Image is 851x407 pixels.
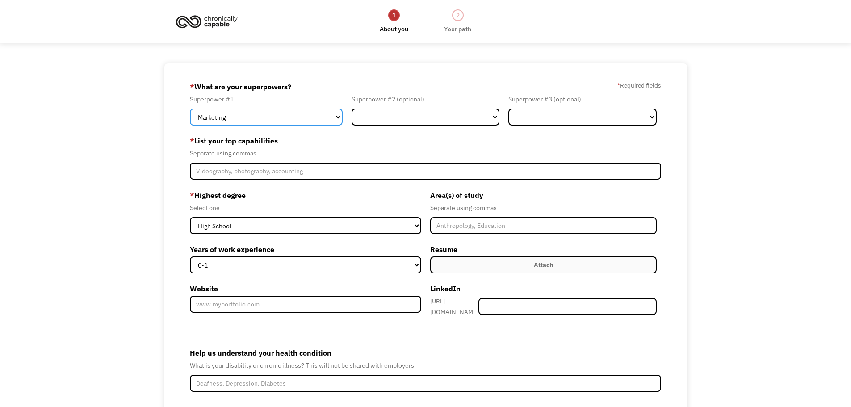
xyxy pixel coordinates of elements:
label: LinkedIn [430,281,657,296]
div: Superpower #1 [190,94,343,105]
label: Attach [430,256,657,273]
a: 1About you [380,8,408,34]
label: List your top capabilities [190,134,662,148]
label: Resume [430,242,657,256]
input: Anthropology, Education [430,217,657,234]
label: Years of work experience [190,242,421,256]
div: What is your disability or chronic illness? This will not be shared with employers. [190,360,662,371]
div: [URL][DOMAIN_NAME] [430,296,479,317]
label: Area(s) of study [430,188,657,202]
label: Required fields [617,80,661,91]
img: Chronically Capable logo [173,12,240,31]
label: Highest degree [190,188,421,202]
div: Superpower #2 (optional) [352,94,500,105]
label: Website [190,281,421,296]
div: Select one [190,202,421,213]
div: Attach [534,260,553,270]
label: What are your superpowers? [190,80,291,94]
div: Superpower #3 (optional) [508,94,657,105]
input: Deafness, Depression, Diabetes [190,375,662,392]
div: 2 [452,9,464,21]
label: Help us understand your health condition [190,346,662,360]
div: Separate using commas [430,202,657,213]
a: 2Your path [444,8,471,34]
input: www.myportfolio.com [190,296,421,313]
div: Separate using commas [190,148,662,159]
div: About you [380,24,408,34]
div: Your path [444,24,471,34]
input: Videography, photography, accounting [190,163,662,180]
div: 1 [388,9,400,21]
